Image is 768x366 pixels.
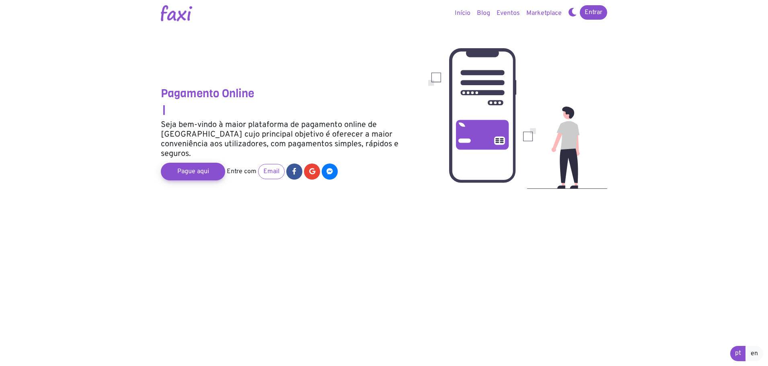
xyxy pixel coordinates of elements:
a: Blog [474,5,493,21]
img: Logotipo Faxi Online [161,5,192,21]
a: Eventos [493,5,523,21]
a: Entrar [580,5,607,20]
h5: Seja bem-vindo à maior plataforma de pagamento online de [GEOGRAPHIC_DATA] cujo principal objetiv... [161,120,416,159]
a: pt [730,346,746,361]
h3: Pagamento Online [161,87,416,100]
a: en [745,346,763,361]
a: Pague aqui [161,163,225,180]
a: Email [258,164,285,179]
a: Marketplace [523,5,565,21]
span: Entre com [227,168,257,176]
a: Início [452,5,474,21]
